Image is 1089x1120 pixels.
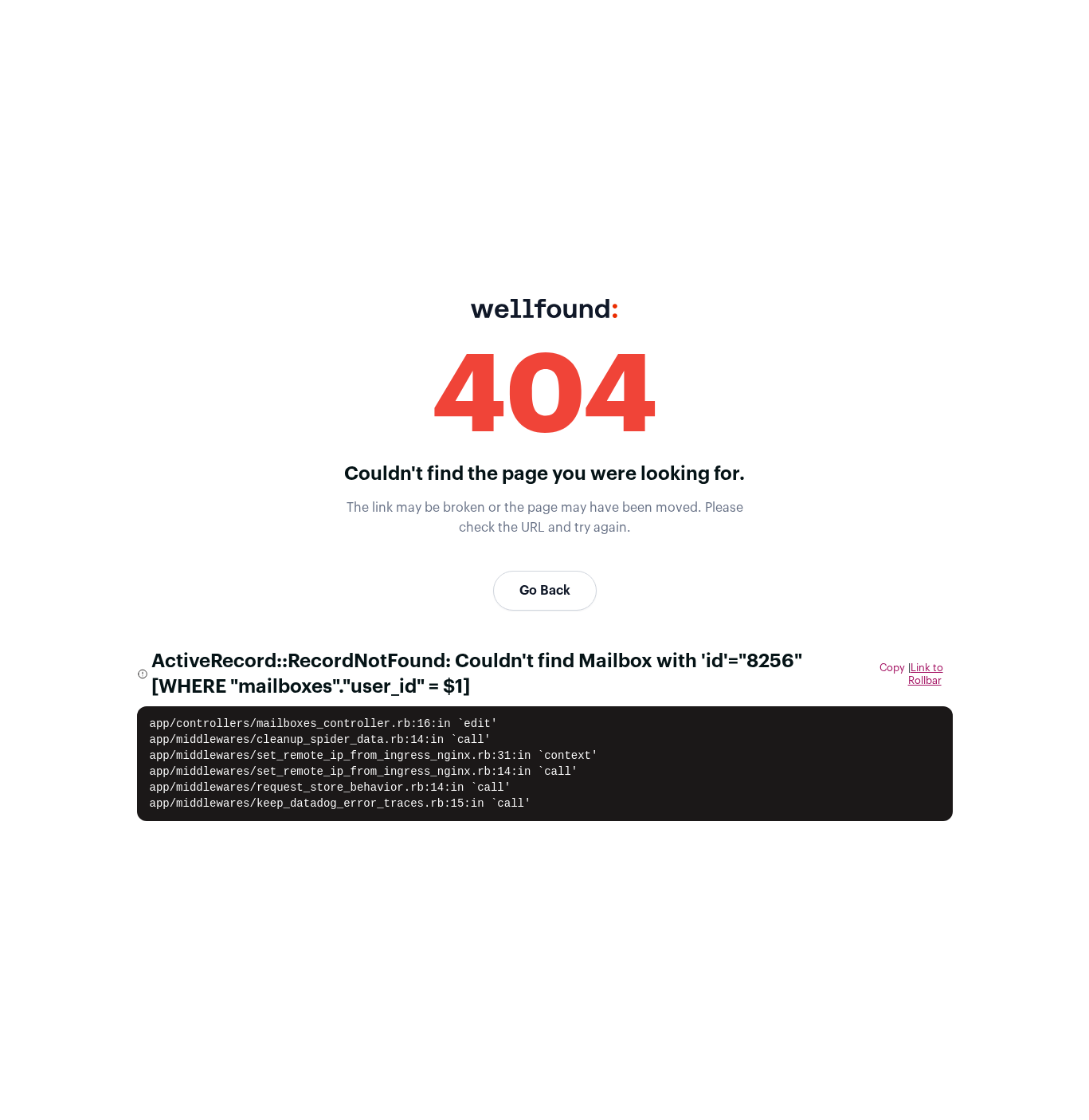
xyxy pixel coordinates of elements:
p: The link may be broken or the page may have been moved. Please check the URL and try again. [330,498,760,539]
button: Copy [879,662,905,674]
pre: app/controllers/mailboxes_controller.rb:16:in `edit' app/middlewares/cleanup_spider_data.rb:14:in... [137,706,953,821]
p: Couldn't find the page you were looking for. [330,462,760,489]
a: Go Back [493,571,597,611]
a: Link to Rollbar [908,662,943,686]
span: ActiveRecord::RecordNotFound: Couldn't find Mailbox with 'id'="8256" [WHERE "mailboxes"."user_id"... [151,649,866,700]
div: 404 [330,344,760,452]
span: | [908,662,953,687]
